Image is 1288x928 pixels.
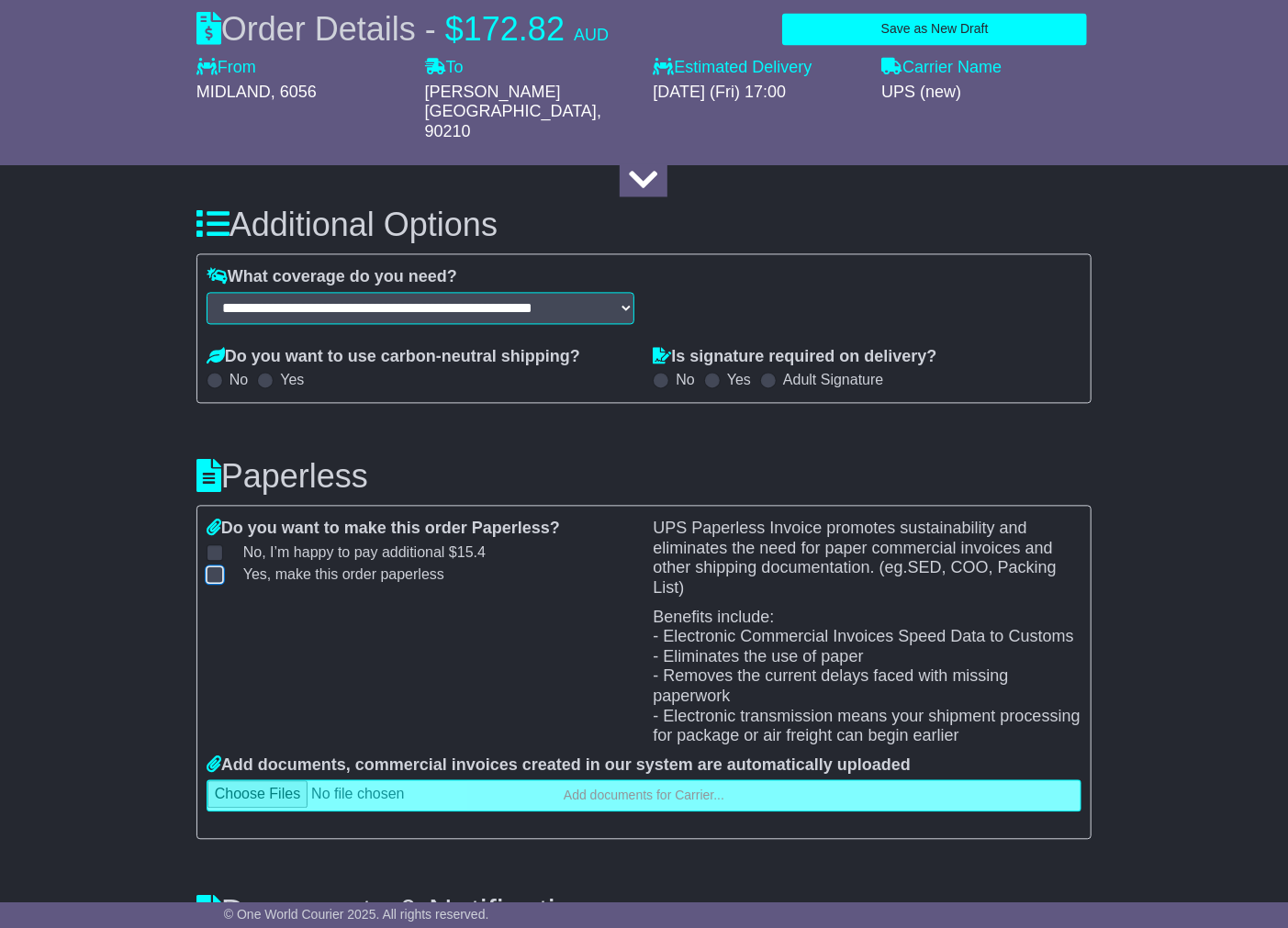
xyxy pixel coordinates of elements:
a: Add documents for Carrier... [207,779,1081,811]
label: Estimated Delivery [653,58,863,78]
p: UPS Paperless Invoice promotes sustainability and eliminates the need for paper commercial invoic... [653,519,1081,598]
div: Order Details - [196,9,609,49]
label: Add documents, commercial invoices created in our system are automatically uploaded [207,755,911,776]
label: Do you want to use carbon-neutral shipping? [207,347,580,367]
h3: Paperless [196,458,1092,495]
label: Yes [727,371,751,388]
span: No [243,544,486,560]
span: 172.82 [464,10,565,48]
label: Adult Signature [783,371,883,388]
span: © One World Courier 2025. All rights reserved. [224,907,489,922]
span: , 6056 [271,83,317,101]
h3: Additional Options [196,207,1092,243]
span: $ [445,10,464,48]
label: Do you want to make this order Paperless? [207,519,560,539]
div: [DATE] (Fri) 17:00 [653,83,863,103]
span: , 90210 [425,102,601,140]
div: UPS (new) [881,83,1092,103]
label: Yes, make this order paperless [220,565,444,583]
label: Is signature required on delivery? [653,347,936,367]
label: From [196,58,256,78]
button: Save as New Draft [782,13,1087,45]
span: AUD [574,26,609,44]
p: Benefits include: - Electronic Commercial Invoices Speed Data to Customs - Eliminates the use of ... [653,608,1081,746]
span: [PERSON_NAME][GEOGRAPHIC_DATA] [425,83,597,121]
label: No [676,371,694,388]
label: What coverage do you need? [207,267,457,287]
span: MIDLAND [196,83,271,101]
span: , I’m happy to pay additional $ [262,544,486,560]
label: To [425,58,464,78]
label: Carrier Name [881,58,1002,78]
label: Yes [280,371,304,388]
span: 15.4 [457,544,486,560]
label: No [230,371,248,388]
